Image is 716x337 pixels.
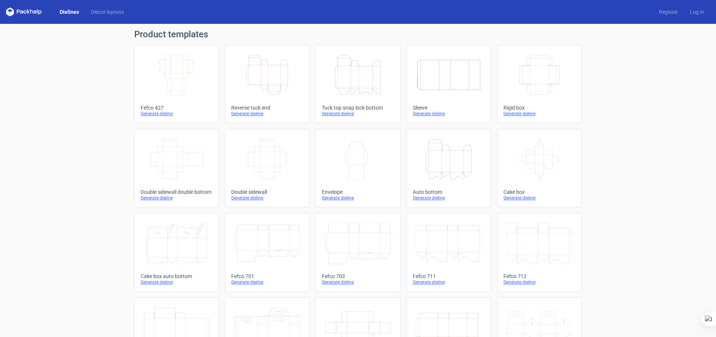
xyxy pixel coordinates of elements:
div: Generate dieline [413,111,485,117]
a: Diecut layouts [85,8,130,16]
div: Envelope [322,189,394,195]
a: Log in [684,8,710,16]
a: Auto bottomGenerate dieline [406,129,491,207]
div: Generate dieline [503,279,575,285]
a: Cake boxGenerate dieline [497,129,582,207]
div: Double sidewall double bottom [141,189,213,195]
div: Generate dieline [413,195,485,201]
div: Cake box auto bottom [141,273,213,279]
div: Generate dieline [231,279,303,285]
div: Generate dieline [322,111,394,117]
a: Fefco 427Generate dieline [134,45,219,123]
div: Generate dieline [231,111,303,117]
a: Fefco 701Generate dieline [225,213,310,292]
div: Generate dieline [141,195,213,201]
a: Dielines [54,8,85,16]
div: Generate dieline [503,111,575,117]
a: Register [653,8,684,16]
div: Auto bottom [413,189,485,195]
div: Generate dieline [141,279,213,285]
div: Generate dieline [413,279,485,285]
div: Double sidewall [231,189,303,195]
a: Cake box auto bottomGenerate dieline [134,213,219,292]
div: Generate dieline [322,279,394,285]
div: Generate dieline [231,195,303,201]
a: EnvelopeGenerate dieline [315,129,400,207]
a: Tuck top snap lock bottomGenerate dieline [315,45,400,123]
div: Fefco 703 [322,273,394,279]
div: Fefco 712 [503,273,575,279]
div: Generate dieline [141,111,213,117]
a: Fefco 711Generate dieline [406,213,491,292]
div: Fefco 701 [231,273,303,279]
a: Fefco 712Generate dieline [497,213,582,292]
a: SleeveGenerate dieline [406,45,491,123]
div: Fefco 711 [413,273,485,279]
div: Fefco 427 [141,105,213,111]
h1: Product templates [134,30,582,39]
a: Double sidewallGenerate dieline [225,129,310,207]
div: Reverse tuck end [231,105,303,111]
div: Rigid box [503,105,575,111]
div: Sleeve [413,105,485,111]
div: Cake box [503,189,575,195]
div: Tuck top snap lock bottom [322,105,394,111]
a: Fefco 703Generate dieline [315,213,400,292]
a: Double sidewall double bottomGenerate dieline [134,129,219,207]
a: Rigid boxGenerate dieline [497,45,582,123]
div: Generate dieline [322,195,394,201]
a: Reverse tuck endGenerate dieline [225,45,310,123]
div: Generate dieline [503,195,575,201]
